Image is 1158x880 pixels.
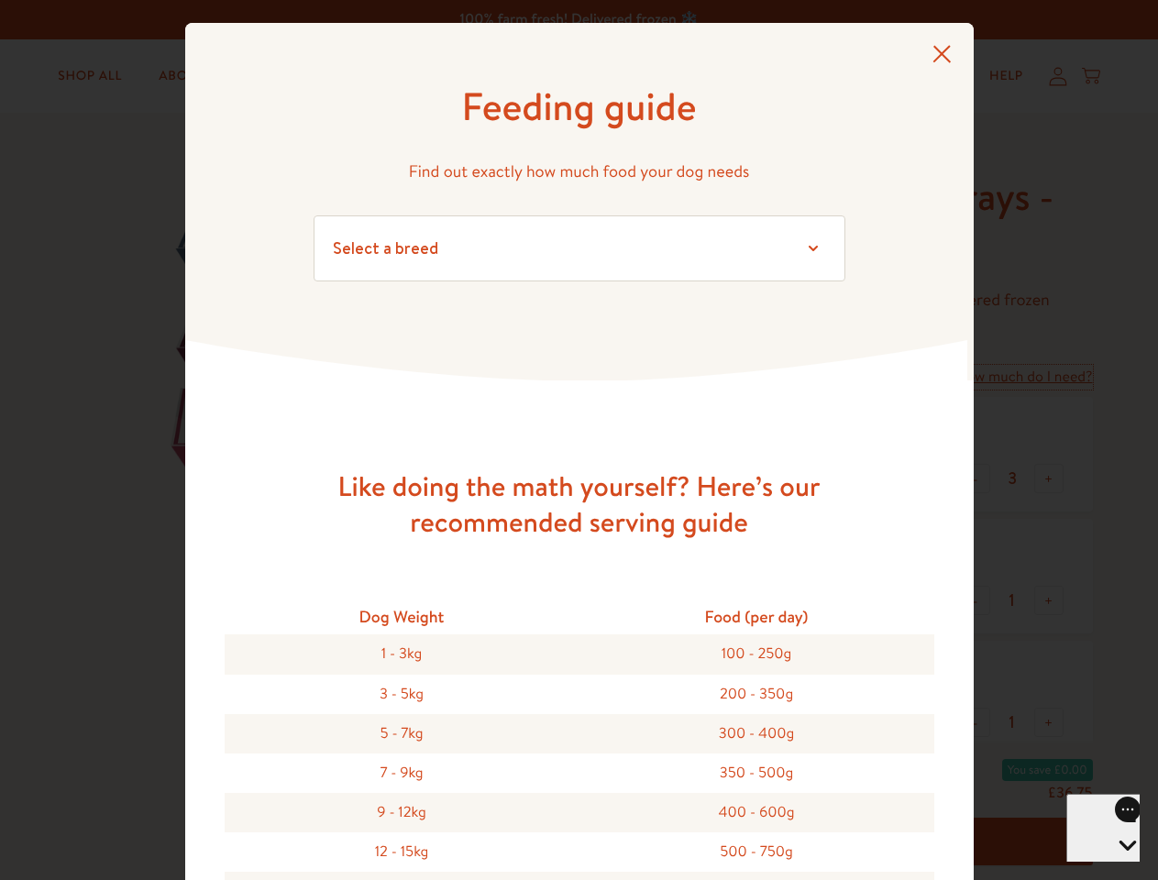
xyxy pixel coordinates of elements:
h1: Feeding guide [314,82,845,132]
iframe: Gorgias live chat messenger [1066,794,1140,862]
div: Dog Weight [225,599,579,634]
div: 5 - 7kg [225,714,579,753]
div: 7 - 9kg [225,753,579,793]
div: 3 - 5kg [225,675,579,714]
div: 12 - 15kg [225,832,579,872]
div: 200 - 350g [579,675,934,714]
div: 400 - 600g [579,793,934,832]
div: 1 - 3kg [225,634,579,674]
h3: Like doing the math yourself? Here’s our recommended serving guide [286,468,873,540]
div: Food (per day) [579,599,934,634]
div: 100 - 250g [579,634,934,674]
div: 500 - 750g [579,832,934,872]
div: 9 - 12kg [225,793,579,832]
p: Find out exactly how much food your dog needs [314,158,845,186]
div: 300 - 400g [579,714,934,753]
div: 350 - 500g [579,753,934,793]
